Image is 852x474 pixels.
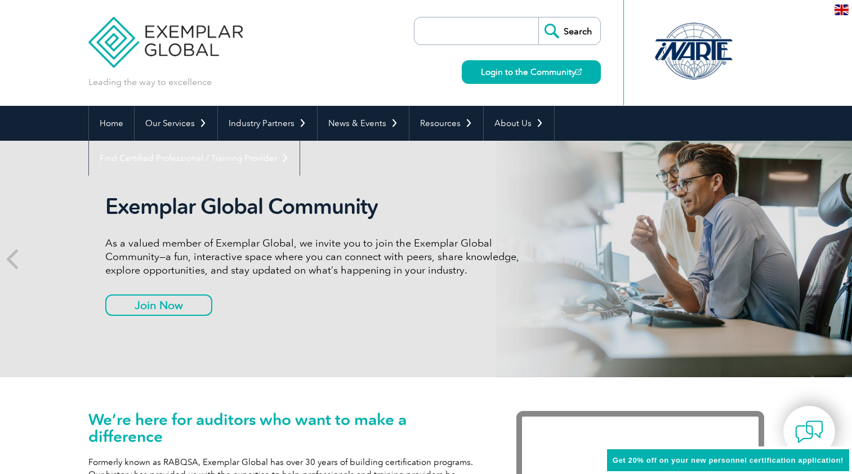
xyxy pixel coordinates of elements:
img: contact-chat.png [795,418,823,446]
img: open_square.png [576,69,582,75]
h1: We’re here for auditors who want to make a difference [88,411,483,445]
a: Find Certified Professional / Training Provider [89,141,300,176]
p: Leading the way to excellence [88,76,212,88]
h2: Exemplar Global Community [105,194,528,220]
a: About Us [484,106,554,141]
p: As a valued member of Exemplar Global, we invite you to join the Exemplar Global Community—a fun,... [105,236,528,277]
a: News & Events [318,106,409,141]
a: Join Now [105,294,212,316]
img: en [835,5,849,15]
a: Resources [409,106,483,141]
a: Industry Partners [218,106,317,141]
span: Get 20% off on your new personnel certification application! [613,456,844,464]
a: Login to the Community [462,60,601,84]
a: Our Services [135,106,217,141]
input: Search [538,17,600,44]
a: Home [89,106,134,141]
